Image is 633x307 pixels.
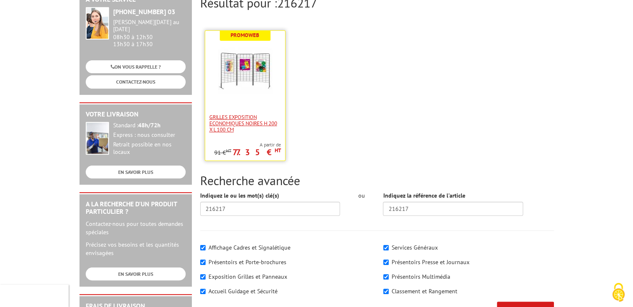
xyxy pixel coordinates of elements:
sup: HT [226,148,231,153]
label: Présentoirs Multimédia [392,273,450,280]
input: Exposition Grilles et Panneaux [200,274,206,280]
div: Express : nous consulter [113,131,186,139]
div: Retrait possible en nos locaux [113,141,186,156]
p: Précisez vos besoins et les quantités envisagées [86,240,186,257]
input: Présentoirs Presse et Journaux [383,260,389,265]
label: Indiquez le ou les mot(s) clé(s) [200,191,279,200]
img: widget-livraison.jpg [86,122,109,155]
span: Grilles Exposition Economiques Noires H 200 x L 100 cm [209,114,281,133]
strong: [PHONE_NUMBER] 03 [113,7,175,16]
label: Exposition Grilles et Panneaux [209,273,287,280]
input: Présentoirs Multimédia [383,274,389,280]
input: Services Généraux [383,245,389,250]
a: EN SAVOIR PLUS [86,267,186,280]
a: ON VOUS RAPPELLE ? [86,60,186,73]
a: CONTACTEZ-NOUS [86,75,186,88]
div: 08h30 à 12h30 13h30 à 17h30 [113,19,186,47]
strong: 48h/72h [138,121,161,129]
input: Affichage Cadres et Signalétique [200,245,206,250]
img: Cookies (fenêtre modale) [608,282,629,303]
button: Cookies (fenêtre modale) [604,279,633,307]
img: widget-service.jpg [86,7,109,40]
a: Grilles Exposition Economiques Noires H 200 x L 100 cm [205,114,285,133]
div: Standard : [113,122,186,129]
label: Affichage Cadres et Signalétique [209,244,290,251]
input: Accueil Guidage et Sécurité [200,289,206,294]
p: 77.35 € [233,150,281,155]
h2: Votre livraison [86,111,186,118]
sup: HT [275,147,281,154]
div: ou [352,191,370,200]
input: Présentoirs et Porte-brochures [200,260,206,265]
input: Classement et Rangement [383,289,389,294]
img: Grilles Exposition Economiques Noires H 200 x L 100 cm [218,43,272,97]
label: Accueil Guidage et Sécurité [209,287,278,295]
label: Classement et Rangement [392,287,457,295]
label: Présentoirs et Porte-brochures [209,258,286,266]
label: Services Généraux [392,244,438,251]
p: Contactez-nous pour toutes demandes spéciales [86,220,186,236]
p: 91 € [214,150,231,156]
label: Présentoirs Presse et Journaux [392,258,469,266]
span: A partir de [214,141,281,148]
h2: A la recherche d'un produit particulier ? [86,201,186,215]
a: EN SAVOIR PLUS [86,166,186,178]
label: Indiquez la référence de l'article [383,191,465,200]
b: Promoweb [231,32,259,39]
h2: Recherche avancée [200,173,554,187]
div: [PERSON_NAME][DATE] au [DATE] [113,19,186,33]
